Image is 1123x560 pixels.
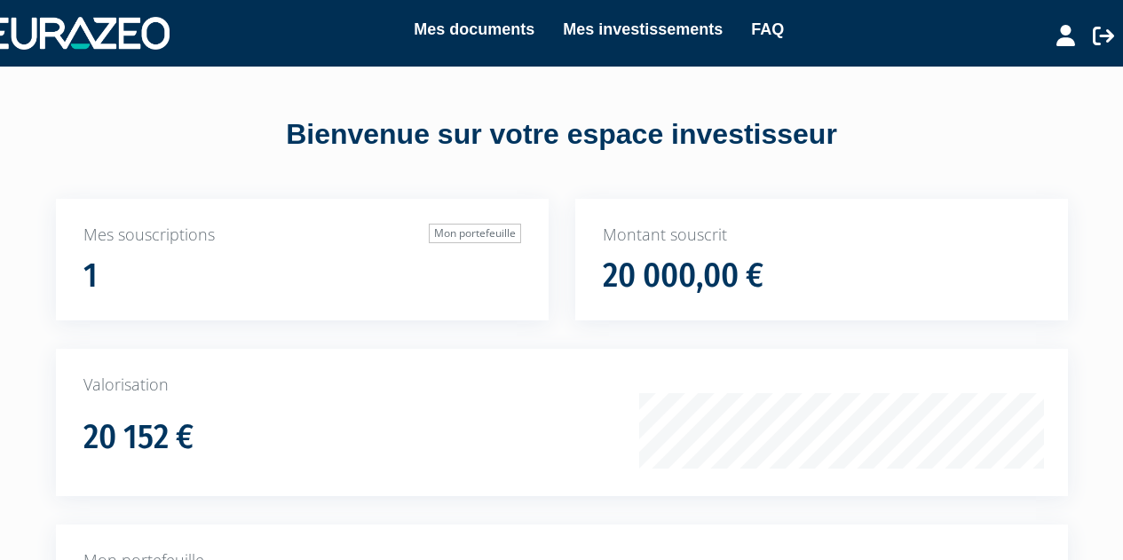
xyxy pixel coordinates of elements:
p: Valorisation [83,374,1040,397]
h1: 20 152 € [83,419,194,456]
h1: 20 000,00 € [603,257,763,295]
a: Mes investissements [563,17,723,42]
a: Mon portefeuille [429,224,521,243]
a: Mes documents [414,17,534,42]
div: Bienvenue sur votre espace investisseur [13,114,1110,155]
a: FAQ [751,17,784,42]
p: Mes souscriptions [83,224,521,247]
h1: 1 [83,257,98,295]
p: Montant souscrit [603,224,1040,247]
